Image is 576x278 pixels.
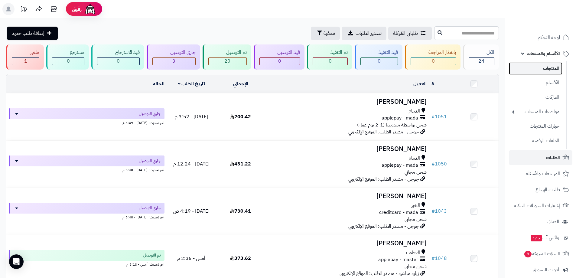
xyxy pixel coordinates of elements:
a: خيارات المنتجات [509,120,562,133]
img: logo-2.png [535,12,570,25]
a: لوحة التحكم [509,30,572,45]
a: تم التوصيل 20 [201,44,252,70]
div: اخر تحديث: [DATE] - 5:48 م [9,166,164,173]
span: إضافة طلب جديد [12,30,44,37]
div: تم التوصيل [208,49,247,56]
a: الأقسام [509,76,562,89]
span: طلبات الإرجاع [535,185,560,194]
div: ملغي [12,49,39,56]
span: الخبر [412,202,420,209]
a: العملاء [509,214,572,229]
a: مسترجع 0 [45,44,90,70]
a: الحالة [153,80,164,87]
span: تصفية [324,30,335,37]
a: #1050 [431,160,447,168]
span: جوجل - مصدر الطلب: الموقع الإلكتروني [348,223,419,230]
span: 0 [117,57,120,65]
div: 0 [260,58,300,65]
span: 0 [432,57,435,65]
a: الملفات الرقمية [509,134,562,147]
img: ai-face.png [84,3,96,15]
a: قيد الاسترجاع 0 [90,44,145,70]
span: # [431,208,435,215]
div: 0 [361,58,397,65]
div: قيد التوصيل [259,49,300,56]
span: زيارة مباشرة - مصدر الطلب: الموقع الإلكتروني [340,270,419,277]
a: المنتجات [509,62,562,75]
span: جاري التوصيل [139,111,161,117]
span: الأقسام والمنتجات [527,49,560,58]
h3: [PERSON_NAME] [268,193,427,200]
span: 0 [378,57,381,65]
span: 0 [67,57,70,65]
span: [DATE] - 12:24 م [173,160,210,168]
span: # [431,255,435,262]
span: [DATE] - 4:19 ص [173,208,210,215]
a: الماركات [509,91,562,104]
span: شحن مجاني [405,216,427,223]
div: Open Intercom Messenger [9,254,24,269]
span: تصدير الطلبات [356,30,382,37]
a: أدوات التسويق [509,263,572,277]
span: شحن مجاني [405,263,427,270]
a: تصدير الطلبات [342,27,386,40]
span: السلات المتروكة [524,250,560,258]
h3: [PERSON_NAME] [268,240,427,247]
div: 0 [52,58,84,65]
span: أمس - 2:35 م [177,255,205,262]
div: الكل [469,49,494,56]
span: 373.62 [230,255,251,262]
span: الدمام [408,155,420,162]
div: تم التنفيذ [313,49,348,56]
a: تحديثات المنصة [16,3,31,17]
div: اخر تحديث: [DATE] - 5:49 م [9,119,164,126]
h3: [PERSON_NAME] [268,146,427,152]
span: 1 [24,57,27,65]
a: المراجعات والأسئلة [509,166,572,181]
span: لوحة التحكم [538,33,560,42]
span: creditcard - mada [379,209,418,216]
a: السلات المتروكة8 [509,247,572,261]
span: applepay - mada [382,162,418,169]
span: تم التوصيل [143,252,161,258]
div: اخر تحديث: [DATE] - 5:40 م [9,214,164,220]
a: بانتظار المراجعة 0 [404,44,462,70]
span: 20 [224,57,230,65]
a: إشعارات التحويلات البنكية [509,198,572,213]
a: # [431,80,434,87]
span: طلباتي المُوكلة [393,30,418,37]
a: تاريخ الطلب [178,80,205,87]
span: [DATE] - 3:52 م [175,113,208,120]
div: قيد الاسترجاع [97,49,139,56]
button: تصفية [311,27,340,40]
a: جاري التوصيل 3 [145,44,201,70]
a: العميل [413,80,427,87]
span: 200.42 [230,113,251,120]
span: 24 [478,57,484,65]
a: ملغي 1 [5,44,45,70]
div: 0 [97,58,139,65]
span: 3 [172,57,175,65]
div: اخر تحديث: أمس - 5:13 م [9,261,164,267]
a: طلباتي المُوكلة [388,27,432,40]
span: المراجعات والأسئلة [526,169,560,178]
div: 3 [153,58,195,65]
div: 0 [313,58,347,65]
span: وآتس آب [530,234,559,242]
span: جوجل - مصدر الطلب: الموقع الإلكتروني [348,128,419,136]
span: الطلبات [546,153,560,162]
a: طلبات الإرجاع [509,182,572,197]
a: #1051 [431,113,447,120]
span: جديد [531,235,542,241]
a: الكل24 [462,44,500,70]
a: قيد التوصيل 0 [252,44,306,70]
span: جاري التوصيل [139,158,161,164]
span: القطيف [406,249,420,256]
a: مواصفات المنتجات [509,105,562,118]
div: بانتظار المراجعة [411,49,456,56]
div: 20 [209,58,246,65]
span: 730.41 [230,208,251,215]
a: الطلبات [509,150,572,165]
a: الإجمالي [233,80,248,87]
span: العملاء [547,217,559,226]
